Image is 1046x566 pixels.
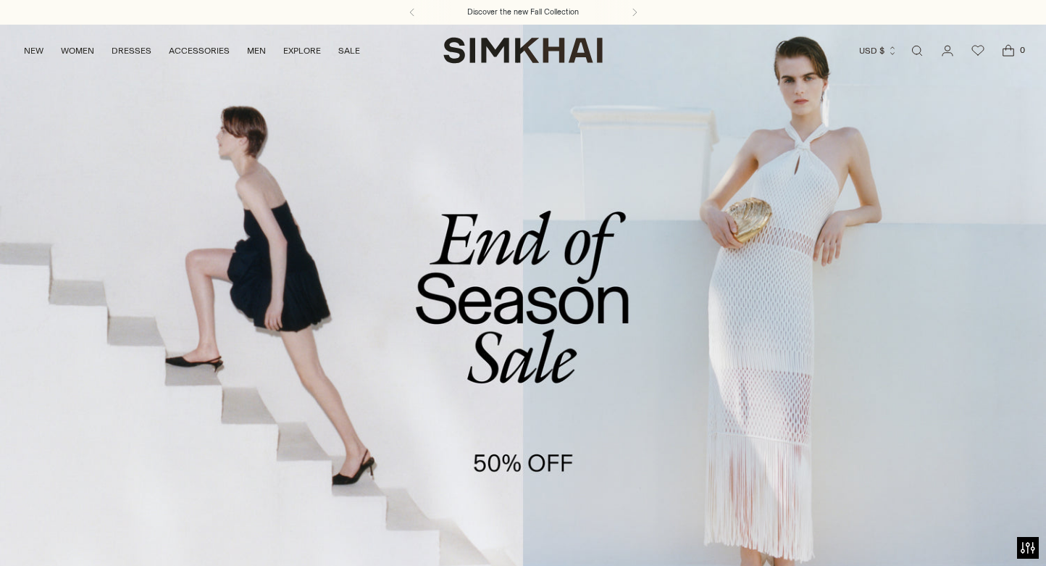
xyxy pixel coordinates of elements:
[24,35,43,67] a: NEW
[903,36,932,65] a: Open search modal
[994,36,1023,65] a: Open cart modal
[247,35,266,67] a: MEN
[1016,43,1029,57] span: 0
[169,35,230,67] a: ACCESSORIES
[933,36,962,65] a: Go to the account page
[859,35,898,67] button: USD $
[963,36,992,65] a: Wishlist
[467,7,579,18] a: Discover the new Fall Collection
[112,35,151,67] a: DRESSES
[443,36,603,64] a: SIMKHAI
[338,35,360,67] a: SALE
[283,35,321,67] a: EXPLORE
[61,35,94,67] a: WOMEN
